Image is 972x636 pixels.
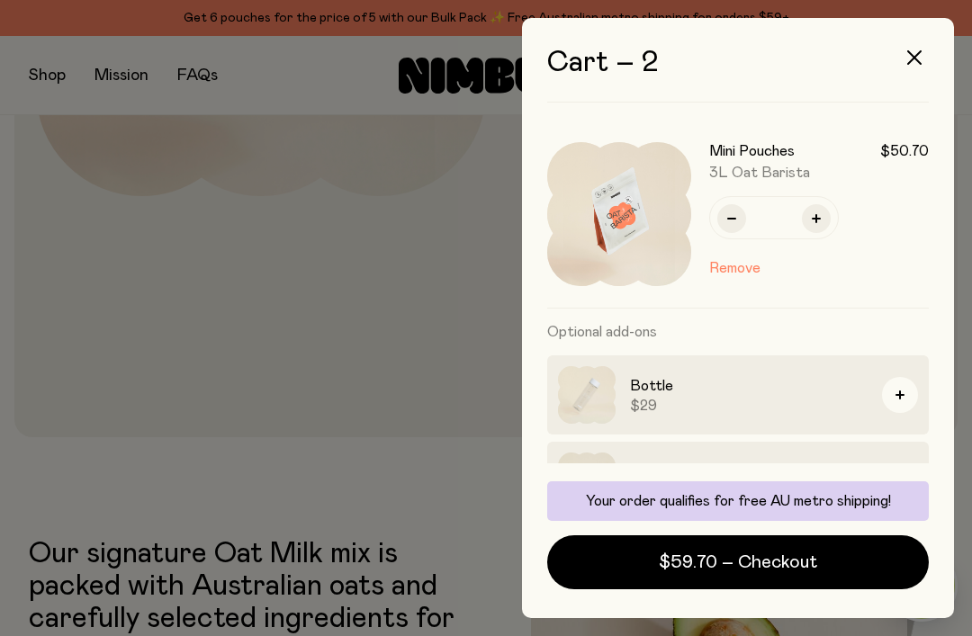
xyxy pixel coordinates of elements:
span: $29 [630,397,868,415]
p: Your order qualifies for free AU metro shipping! [558,492,918,510]
span: $59.70 – Checkout [659,550,817,575]
span: 3L Oat Barista [709,166,810,180]
h3: Optional add-ons [547,309,929,355]
h3: Mini Pouches [709,142,795,160]
h3: Replacement Seal [630,461,868,483]
h2: Cart – 2 [547,47,929,79]
span: $50.70 [880,142,929,160]
h3: Bottle [630,375,868,397]
button: Remove [709,257,760,279]
button: $59.70 – Checkout [547,535,929,589]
